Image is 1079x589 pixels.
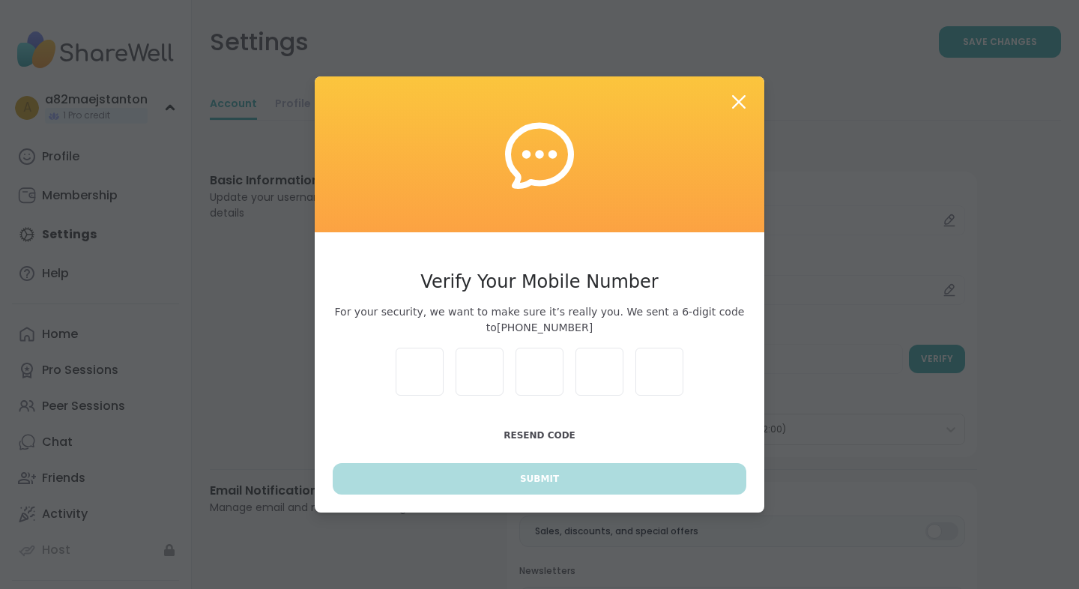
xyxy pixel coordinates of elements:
[504,430,575,441] span: Resend Code
[333,268,746,295] h3: Verify Your Mobile Number
[333,304,746,336] span: For your security, we want to make sure it’s really you. We sent a 6-digit code to [PHONE_NUMBER]
[333,420,746,451] button: Resend Code
[520,472,559,486] span: Submit
[333,463,746,495] button: Submit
